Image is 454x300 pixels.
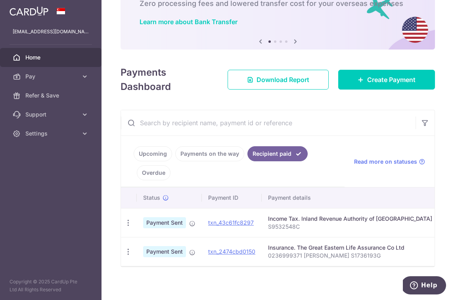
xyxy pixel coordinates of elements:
[202,187,262,208] th: Payment ID
[143,246,186,257] span: Payment Sent
[268,252,432,260] p: 0236999371 [PERSON_NAME] S1736193G
[137,165,170,180] a: Overdue
[268,244,432,252] div: Insurance. The Great Eastern Life Assurance Co Ltd
[143,194,160,202] span: Status
[268,215,432,223] div: Income Tax. Inland Revenue Authority of [GEOGRAPHIC_DATA]
[10,6,48,16] img: CardUp
[25,73,78,80] span: Pay
[25,92,78,99] span: Refer & Save
[140,18,238,26] a: Learn more about Bank Transfer
[208,219,254,226] a: txn_43c61fc8297
[175,146,244,161] a: Payments on the way
[338,70,435,90] a: Create Payment
[247,146,308,161] a: Recipient paid
[208,248,255,255] a: txn_2474cbd0150
[367,75,416,84] span: Create Payment
[134,146,172,161] a: Upcoming
[354,158,417,166] span: Read more on statuses
[143,217,186,228] span: Payment Sent
[268,223,432,231] p: S9532548C
[403,276,446,296] iframe: Opens a widget where you can find more information
[121,65,213,94] h4: Payments Dashboard
[257,75,309,84] span: Download Report
[228,70,329,90] a: Download Report
[121,110,416,136] input: Search by recipient name, payment id or reference
[25,111,78,118] span: Support
[262,187,439,208] th: Payment details
[354,158,425,166] a: Read more on statuses
[13,28,89,36] p: [EMAIL_ADDRESS][DOMAIN_NAME]
[25,54,78,61] span: Home
[25,130,78,138] span: Settings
